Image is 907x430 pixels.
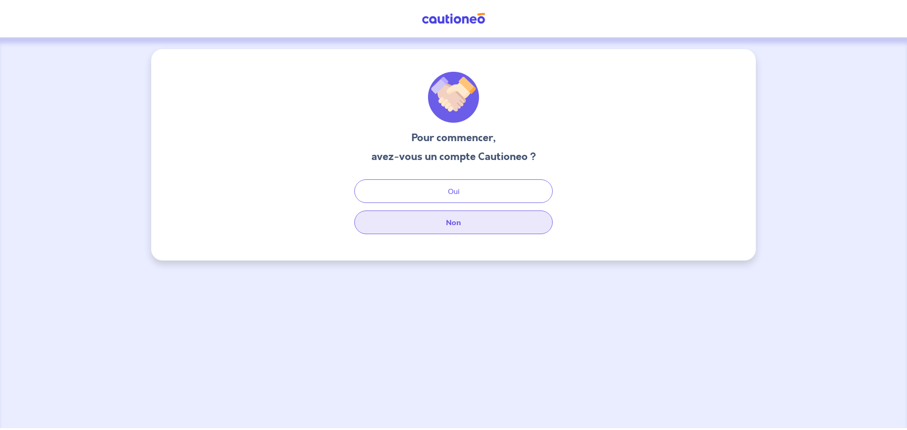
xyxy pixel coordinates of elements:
img: illu_welcome.svg [428,72,479,123]
h3: avez-vous un compte Cautioneo ? [371,149,536,164]
h3: Pour commencer, [371,130,536,145]
button: Non [354,211,553,234]
button: Oui [354,179,553,203]
img: Cautioneo [418,13,489,25]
